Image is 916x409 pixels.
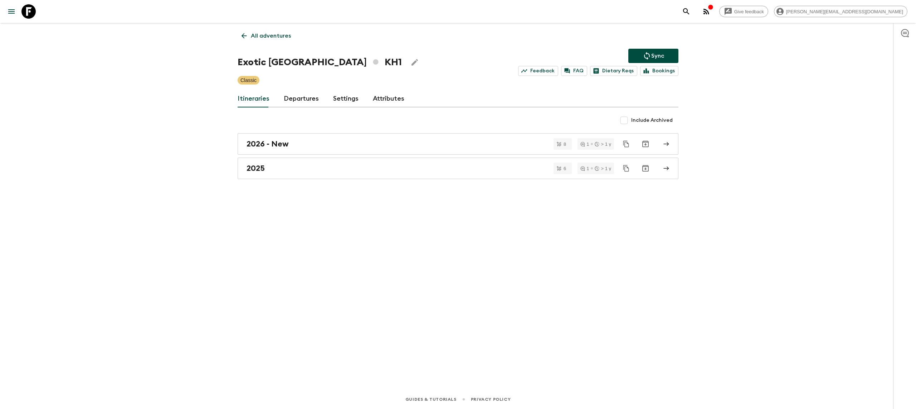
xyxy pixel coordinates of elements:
[679,4,693,19] button: search adventures
[238,29,295,43] a: All adventures
[559,166,570,171] span: 6
[620,138,633,150] button: Duplicate
[561,66,587,76] a: FAQ
[405,395,457,403] a: Guides & Tutorials
[640,66,678,76] a: Bookings
[251,32,291,40] p: All adventures
[471,395,511,403] a: Privacy Policy
[518,66,558,76] a: Feedback
[373,90,404,107] a: Attributes
[620,162,633,175] button: Duplicate
[638,137,653,151] button: Archive
[590,66,637,76] a: Dietary Reqs
[595,142,611,146] div: > 1 y
[238,90,269,107] a: Itineraries
[651,52,664,60] p: Sync
[559,142,570,146] span: 8
[628,49,678,63] button: Sync adventure departures to the booking engine
[247,164,265,173] h2: 2025
[247,139,289,149] h2: 2026 - New
[238,133,678,155] a: 2026 - New
[333,90,359,107] a: Settings
[774,6,907,17] div: [PERSON_NAME][EMAIL_ADDRESS][DOMAIN_NAME]
[580,142,589,146] div: 1
[719,6,768,17] a: Give feedback
[638,161,653,175] button: Archive
[238,158,678,179] a: 2025
[408,55,422,69] button: Edit Adventure Title
[730,9,768,14] span: Give feedback
[595,166,611,171] div: > 1 y
[580,166,589,171] div: 1
[4,4,19,19] button: menu
[284,90,319,107] a: Departures
[238,55,402,69] h1: Exotic [GEOGRAPHIC_DATA] KH1
[631,117,673,124] span: Include Archived
[240,77,257,84] p: Classic
[782,9,907,14] span: [PERSON_NAME][EMAIL_ADDRESS][DOMAIN_NAME]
